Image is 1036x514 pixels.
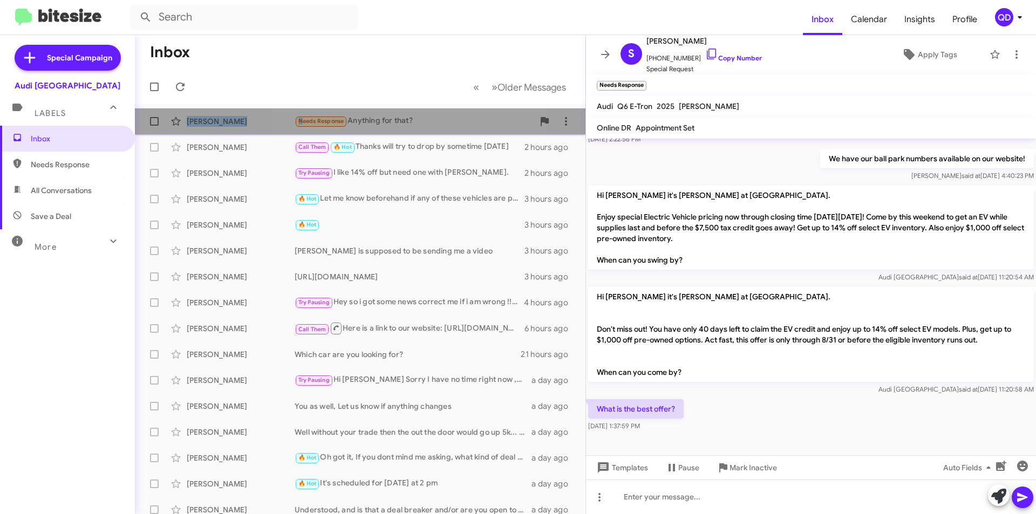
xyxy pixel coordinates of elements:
[646,35,762,47] span: [PERSON_NAME]
[803,4,842,35] a: Inbox
[730,458,777,477] span: Mark Inactive
[878,385,1034,393] span: Audi [GEOGRAPHIC_DATA] [DATE] 11:20:58 AM
[524,323,577,334] div: 6 hours ago
[187,349,295,360] div: [PERSON_NAME]
[187,401,295,412] div: [PERSON_NAME]
[187,323,295,334] div: [PERSON_NAME]
[298,169,330,176] span: Try Pausing
[524,271,577,282] div: 3 hours ago
[295,167,524,179] div: I like 14% off but need one with [PERSON_NAME].
[31,159,122,170] span: Needs Response
[467,76,486,98] button: Previous
[485,76,572,98] button: Next
[295,349,521,360] div: Which car are you looking for?
[497,81,566,93] span: Older Messages
[298,454,317,461] span: 🔥 Hot
[492,80,497,94] span: »
[31,185,92,196] span: All Conversations
[187,168,295,179] div: [PERSON_NAME]
[524,297,577,308] div: 4 hours ago
[295,141,524,153] div: Thanks will try to drop by sometime [DATE]
[295,271,524,282] div: [URL][DOMAIN_NAME]
[298,143,326,150] span: Call Them
[35,242,57,252] span: More
[295,451,531,464] div: Oh got it, If you dont mind me asking, what kind of deal are you getting there? What if i match o...
[597,123,631,133] span: Online DR
[187,478,295,489] div: [PERSON_NAME]
[187,375,295,386] div: [PERSON_NAME]
[187,194,295,204] div: [PERSON_NAME]
[595,458,648,477] span: Templates
[588,287,1034,382] p: Hi [PERSON_NAME] it's [PERSON_NAME] at [GEOGRAPHIC_DATA]. Don't miss out! You have only 40 days l...
[295,401,531,412] div: You as well, Let us know if anything changes
[187,220,295,230] div: [PERSON_NAME]
[15,80,120,91] div: Audi [GEOGRAPHIC_DATA]
[617,101,652,111] span: Q6 E-Tron
[473,80,479,94] span: «
[588,422,640,430] span: [DATE] 1:37:59 PM
[187,116,295,127] div: [PERSON_NAME]
[31,133,122,144] span: Inbox
[636,123,694,133] span: Appointment Set
[959,385,978,393] span: said at
[298,326,326,333] span: Call Them
[524,220,577,230] div: 3 hours ago
[586,458,657,477] button: Templates
[962,172,980,180] span: said at
[333,143,352,150] span: 🔥 Hot
[588,186,1034,270] p: Hi [PERSON_NAME] it's [PERSON_NAME] at [GEOGRAPHIC_DATA]. Enjoy special Electric Vehicle pricing ...
[679,101,739,111] span: [PERSON_NAME]
[705,54,762,62] a: Copy Number
[896,4,944,35] a: Insights
[295,477,531,490] div: It's scheduled for [DATE] at 2 pm
[295,245,524,256] div: [PERSON_NAME] is supposed to be sending me a video
[878,273,1034,281] span: Audi [GEOGRAPHIC_DATA] [DATE] 11:20:54 AM
[298,195,317,202] span: 🔥 Hot
[531,375,577,386] div: a day ago
[295,193,524,205] div: Let me know beforehand if any of these vehicles are possible within the above given budget.
[295,115,534,127] div: Anything for that?
[959,273,978,281] span: said at
[944,4,986,35] a: Profile
[150,44,190,61] h1: Inbox
[521,349,577,360] div: 21 hours ago
[531,427,577,437] div: a day ago
[911,172,1034,180] span: [PERSON_NAME] [DATE] 4:40:23 PM
[597,101,613,111] span: Audi
[995,8,1013,26] div: QD
[531,478,577,489] div: a day ago
[531,453,577,463] div: a day ago
[820,149,1034,168] p: We have our ball park numbers available on our website!
[524,168,577,179] div: 2 hours ago
[874,45,984,64] button: Apply Tags
[298,480,317,487] span: 🔥 Hot
[187,271,295,282] div: [PERSON_NAME]
[943,458,995,477] span: Auto Fields
[588,399,684,419] p: What is the best offer?
[298,299,330,306] span: Try Pausing
[842,4,896,35] a: Calendar
[131,4,357,30] input: Search
[708,458,786,477] button: Mark Inactive
[678,458,699,477] span: Pause
[467,76,572,98] nav: Page navigation example
[187,142,295,153] div: [PERSON_NAME]
[187,427,295,437] div: [PERSON_NAME]
[628,45,635,63] span: S
[935,458,1004,477] button: Auto Fields
[531,401,577,412] div: a day ago
[657,458,708,477] button: Pause
[295,296,524,309] div: Hey so i got some news correct me if i am wrong !! Do you give finance option to the internationa...
[15,45,121,71] a: Special Campaign
[298,118,344,125] span: Needs Response
[47,52,112,63] span: Special Campaign
[187,297,295,308] div: [PERSON_NAME]
[646,47,762,64] span: [PHONE_NUMBER]
[524,142,577,153] div: 2 hours ago
[187,453,295,463] div: [PERSON_NAME]
[31,211,71,222] span: Save a Deal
